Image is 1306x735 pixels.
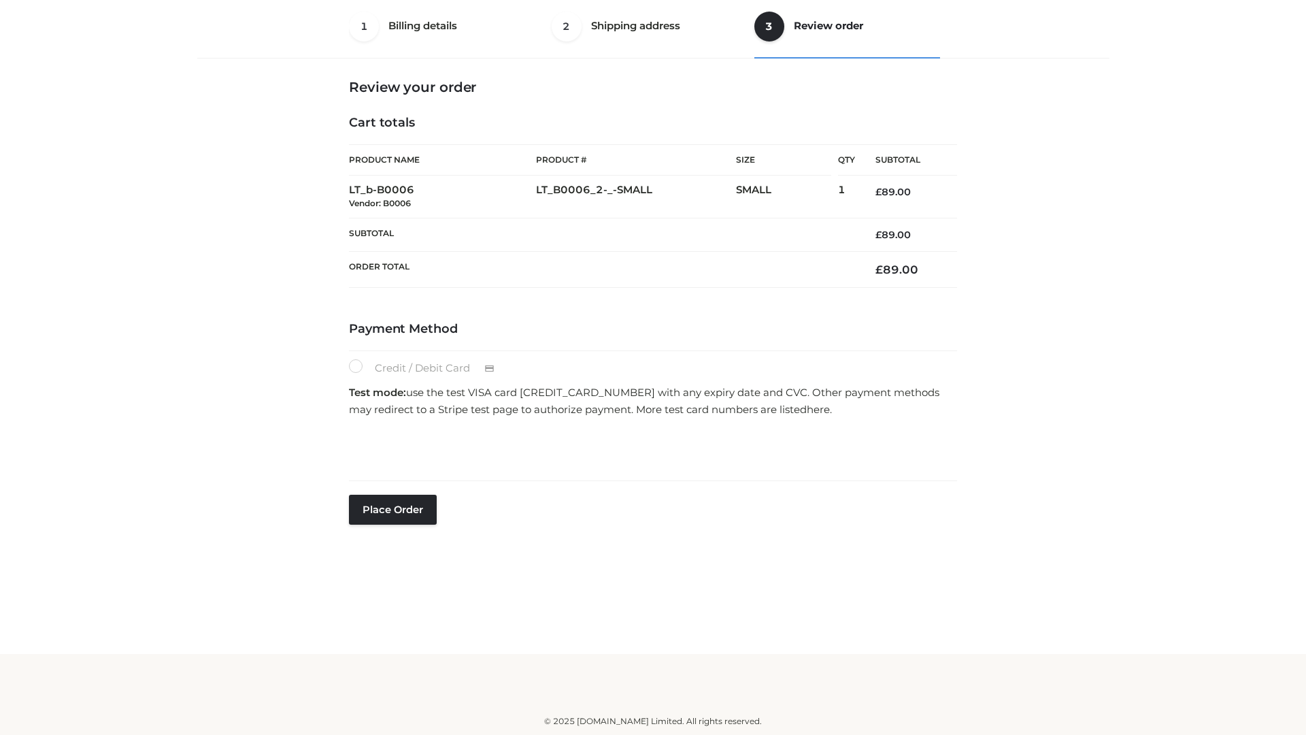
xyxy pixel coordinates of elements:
bdi: 89.00 [875,186,911,198]
button: Place order [349,495,437,525]
th: Product Name [349,144,536,176]
h4: Cart totals [349,116,957,131]
div: © 2025 [DOMAIN_NAME] Limited. All rights reserved. [202,715,1104,728]
span: £ [875,229,882,241]
td: LT_b-B0006 [349,176,536,218]
span: £ [875,186,882,198]
h3: Review your order [349,79,957,95]
th: Size [736,145,831,176]
h4: Payment Method [349,322,957,337]
th: Order Total [349,252,855,288]
img: Credit / Debit Card [477,361,502,377]
bdi: 89.00 [875,229,911,241]
td: 1 [838,176,855,218]
th: Subtotal [855,145,957,176]
label: Credit / Debit Card [349,359,509,377]
iframe: Secure payment input frame [346,423,954,472]
bdi: 89.00 [875,263,918,276]
a: here [807,403,830,416]
small: Vendor: B0006 [349,198,411,208]
th: Qty [838,144,855,176]
td: SMALL [736,176,838,218]
td: LT_B0006_2-_-SMALL [536,176,736,218]
p: use the test VISA card [CREDIT_CARD_NUMBER] with any expiry date and CVC. Other payment methods m... [349,384,957,419]
th: Subtotal [349,218,855,251]
span: £ [875,263,883,276]
th: Product # [536,144,736,176]
strong: Test mode: [349,386,406,399]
